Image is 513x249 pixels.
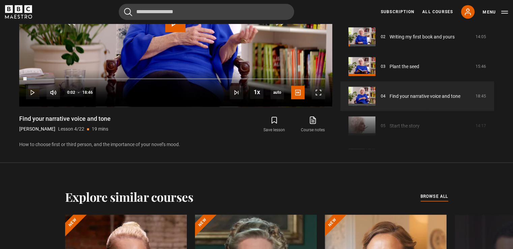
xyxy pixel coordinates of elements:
a: browse all [421,193,448,200]
button: Fullscreen [312,86,325,99]
button: Submit the search query [124,8,132,16]
div: Progress Bar [26,78,325,80]
span: auto [270,86,284,99]
p: 19 mins [92,126,108,133]
a: Course notes [293,115,332,134]
button: Captions [291,86,305,99]
a: Plant the seed [390,63,419,70]
span: 18:46 [82,86,93,99]
button: Playback Rate [250,85,263,99]
h1: Find your narrative voice and tone [19,115,111,123]
input: Search [119,4,294,20]
p: How to choose first or third person, and the importance of your novel’s mood. [19,141,332,148]
button: Mute [47,86,60,99]
div: Current quality: 720p [270,86,284,99]
button: Save lesson [255,115,293,134]
a: Find your narrative voice and tone [390,93,460,100]
p: [PERSON_NAME] [19,126,55,133]
button: Toggle navigation [483,9,508,16]
svg: BBC Maestro [5,5,32,19]
p: Lesson 4/22 [58,126,84,133]
a: Subscription [381,9,414,15]
button: Play [26,86,39,99]
span: 0:02 [67,86,75,99]
a: Writing my first book and yours [390,33,455,40]
span: - [78,90,80,95]
button: Next Lesson [230,86,243,99]
h2: Explore similar courses [65,190,194,204]
a: All Courses [422,9,453,15]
